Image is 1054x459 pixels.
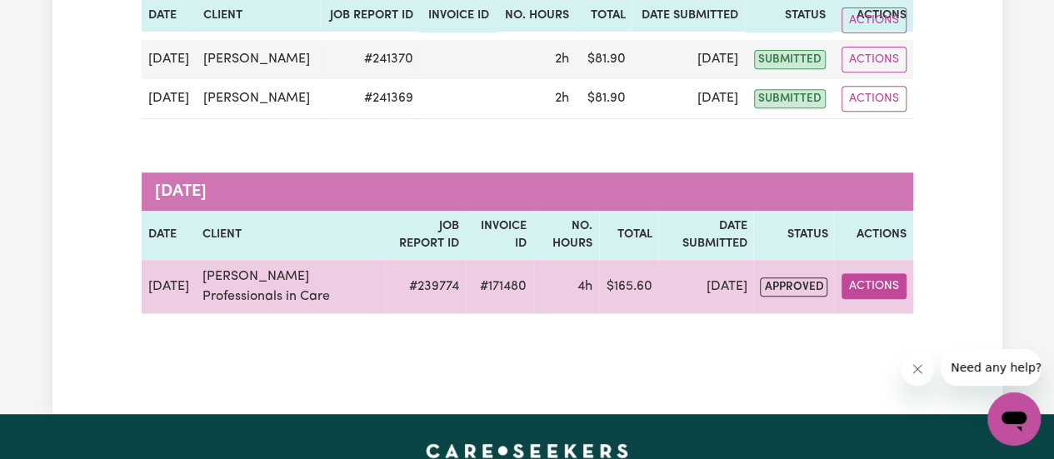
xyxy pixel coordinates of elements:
span: 4 hours [577,280,592,293]
td: [PERSON_NAME] Professionals in Care [196,260,385,314]
td: [DATE] [632,79,745,119]
span: 2 hours [555,92,569,105]
button: Actions [842,86,907,112]
th: Total [599,211,658,260]
th: Job Report ID [385,211,466,260]
iframe: Close message [901,352,934,386]
th: Date Submitted [658,211,753,260]
th: Date [142,211,196,260]
td: [PERSON_NAME] [197,40,320,79]
button: Actions [842,7,907,33]
button: Actions [842,273,907,299]
span: 2 hours [555,52,569,66]
th: Actions [834,211,912,260]
iframe: Message from company [941,349,1041,386]
td: $ 81.90 [576,40,632,79]
th: Invoice ID [466,211,533,260]
td: # 239774 [385,260,466,314]
a: Careseekers home page [426,444,628,457]
td: [DATE] [142,260,196,314]
td: [DATE] [632,40,745,79]
span: Need any help? [10,12,101,25]
td: #171480 [466,260,533,314]
iframe: Button to launch messaging window [987,392,1041,446]
td: # 241369 [320,79,419,119]
td: # 241370 [320,40,419,79]
span: submitted [754,50,826,69]
td: [DATE] [142,40,197,79]
span: submitted [754,89,826,108]
caption: [DATE] [142,172,913,211]
td: [DATE] [142,79,197,119]
td: [PERSON_NAME] [197,79,320,119]
th: Client [196,211,385,260]
span: approved [760,277,827,297]
td: $ 81.90 [576,79,632,119]
td: [DATE] [658,260,753,314]
th: Status [753,211,834,260]
td: $ 165.60 [599,260,658,314]
th: No. Hours [533,211,599,260]
button: Actions [842,47,907,72]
